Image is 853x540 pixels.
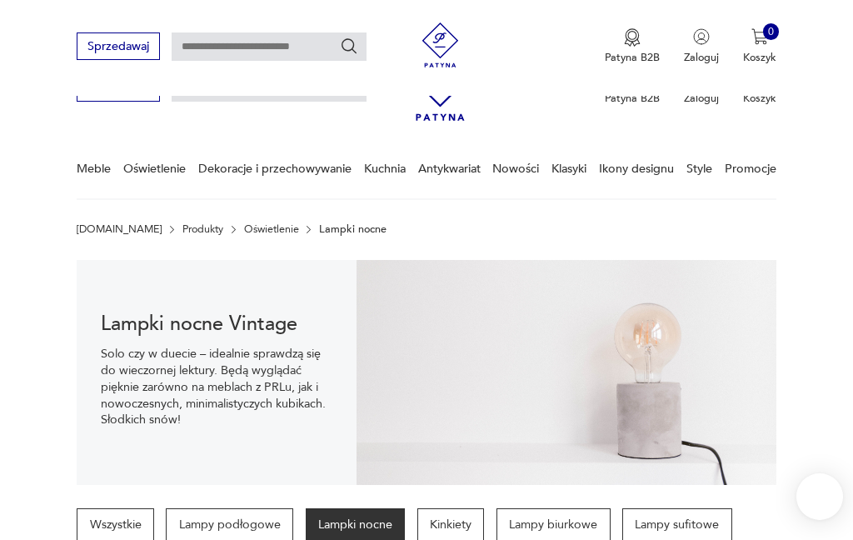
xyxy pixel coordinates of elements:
[751,28,768,45] img: Ikona koszyka
[605,50,660,65] p: Patyna B2B
[198,140,352,197] a: Dekoracje i przechowywanie
[492,140,539,197] a: Nowości
[77,32,159,60] button: Sprzedawaj
[123,140,186,197] a: Oświetlenie
[244,223,299,235] a: Oświetlenie
[684,28,719,65] button: Zaloguj
[77,140,111,197] a: Meble
[101,316,332,334] h1: Lampki nocne Vintage
[725,140,776,197] a: Promocje
[77,42,159,52] a: Sprzedawaj
[605,28,660,65] button: Patyna B2B
[182,223,223,235] a: Produkty
[796,473,843,520] iframe: Smartsupp widget button
[319,223,387,235] p: Lampki nocne
[357,260,776,485] img: Lampki nocne vintage
[605,28,660,65] a: Ikona medaluPatyna B2B
[340,37,358,55] button: Szukaj
[364,140,406,197] a: Kuchnia
[743,50,776,65] p: Koszyk
[684,50,719,65] p: Zaloguj
[624,28,641,47] img: Ikona medalu
[418,140,481,197] a: Antykwariat
[686,140,712,197] a: Style
[693,28,710,45] img: Ikonka użytkownika
[684,91,719,106] p: Zaloguj
[77,223,162,235] a: [DOMAIN_NAME]
[763,23,780,40] div: 0
[551,140,586,197] a: Klasyki
[412,22,468,67] img: Patyna - sklep z meblami i dekoracjami vintage
[599,140,674,197] a: Ikony designu
[605,91,660,106] p: Patyna B2B
[743,91,776,106] p: Koszyk
[743,28,776,65] button: 0Koszyk
[101,346,332,428] p: Solo czy w duecie – idealnie sprawdzą się do wieczornej lektury. Będą wyglądać pięknie zarówno na...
